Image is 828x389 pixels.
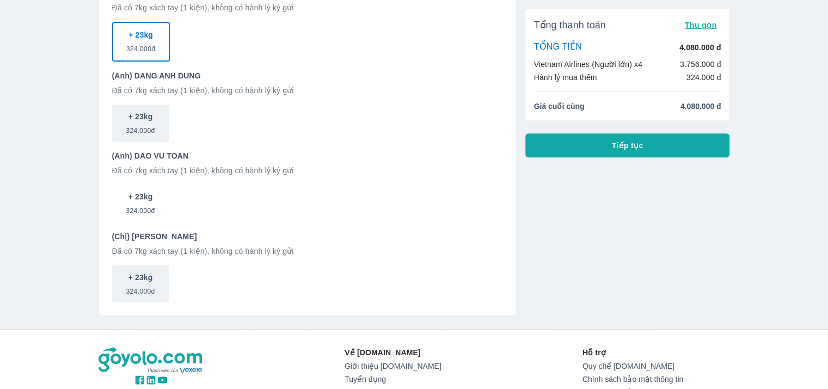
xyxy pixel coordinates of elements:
[112,105,503,142] div: scrollable baggage options
[112,246,503,257] p: Đã có 7kg xách tay (1 kiện), không có hành lý ký gửi
[126,202,155,215] span: 324.000đ
[534,101,585,112] span: Giá cuối cùng
[112,150,503,161] p: (Anh) DAO VU TOAN
[345,347,441,358] p: Về [DOMAIN_NAME]
[112,22,170,62] button: + 23kg324.000đ
[534,59,642,70] p: Vietnam Airlines (Người lớn) x4
[112,231,503,242] p: (Chị) [PERSON_NAME]
[680,17,721,33] button: Thu gọn
[112,185,503,222] div: scrollable baggage options
[112,165,503,176] p: Đã có 7kg xách tay (1 kiện), không có hành lý ký gửi
[112,105,169,142] button: + 23kg324.000đ
[582,347,730,358] p: Hỗ trợ
[612,140,643,151] span: Tiếp tục
[112,22,503,62] div: scrollable baggage options
[345,375,441,384] a: Tuyển dụng
[534,19,606,32] span: Tổng thanh toán
[686,72,721,83] p: 324.000 đ
[128,191,153,202] p: + 23kg
[112,265,503,303] div: scrollable baggage options
[112,2,503,13] p: Đã có 7kg xách tay (1 kiện), không có hành lý ký gửi
[99,347,204,374] img: logo
[126,283,155,296] span: 324.000đ
[680,101,721,112] span: 4.080.000 đ
[582,375,730,384] a: Chính sách bảo mật thông tin
[112,70,503,81] p: (Anh) DANG ANH DUNG
[582,362,730,370] a: Quy chế [DOMAIN_NAME]
[112,265,169,303] button: + 23kg324.000đ
[128,29,153,40] p: + 23kg
[126,122,155,135] span: 324.000đ
[680,59,721,70] p: 3.756.000 đ
[345,362,441,370] a: Giới thiệu [DOMAIN_NAME]
[112,85,503,96] p: Đã có 7kg xách tay (1 kiện), không có hành lý ký gửi
[534,41,582,53] p: TỔNG TIỀN
[685,21,717,29] span: Thu gọn
[126,40,155,53] span: 324.000đ
[679,42,721,53] p: 4.080.000 đ
[534,72,597,83] p: Hành lý mua thêm
[128,111,153,122] p: + 23kg
[112,185,169,222] button: + 23kg324.000đ
[525,133,730,157] button: Tiếp tục
[128,272,153,283] p: + 23kg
